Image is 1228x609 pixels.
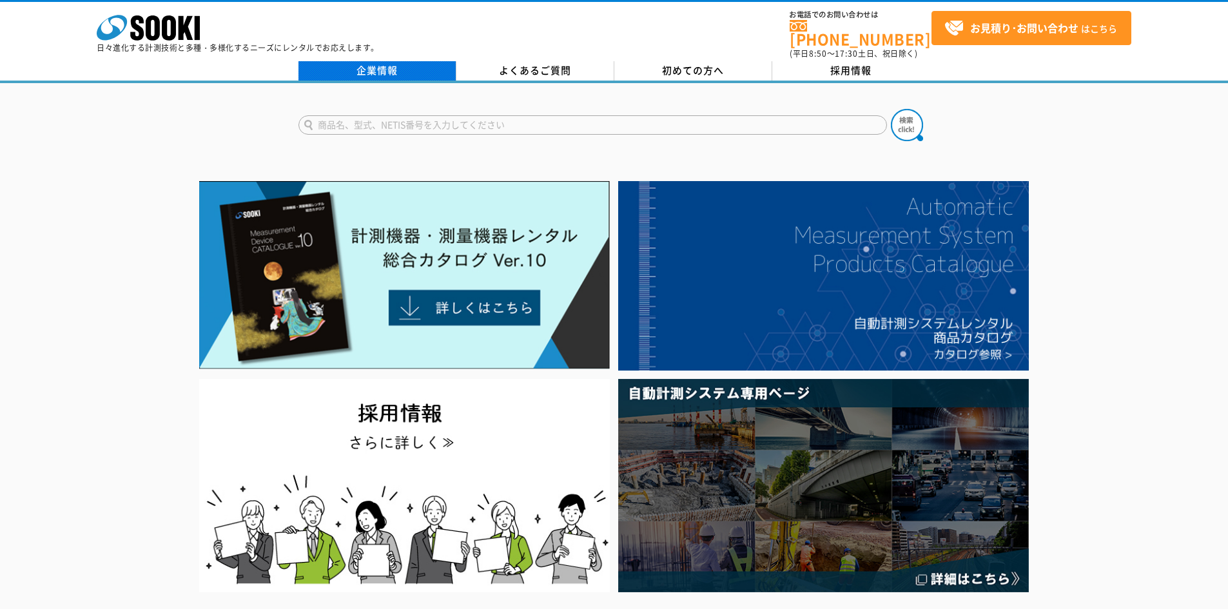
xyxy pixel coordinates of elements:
a: よくあるご質問 [456,61,614,81]
img: 自動計測システムカタログ [618,181,1029,371]
span: お電話でのお問い合わせは [790,11,931,19]
a: 企業情報 [298,61,456,81]
p: 日々進化する計測技術と多種・多様化するニーズにレンタルでお応えします。 [97,44,379,52]
a: [PHONE_NUMBER] [790,20,931,46]
img: 自動計測システム専用ページ [618,379,1029,592]
span: 初めての方へ [662,63,724,77]
span: 8:50 [809,48,827,59]
strong: お見積り･お問い合わせ [970,20,1078,35]
a: お見積り･お問い合わせはこちら [931,11,1131,45]
span: はこちら [944,19,1117,38]
img: Catalog Ver10 [199,181,610,369]
span: 17:30 [835,48,858,59]
a: 初めての方へ [614,61,772,81]
input: 商品名、型式、NETIS番号を入力してください [298,115,887,135]
img: btn_search.png [891,109,923,141]
span: (平日 ～ 土日、祝日除く) [790,48,917,59]
img: SOOKI recruit [199,379,610,592]
a: 採用情報 [772,61,930,81]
